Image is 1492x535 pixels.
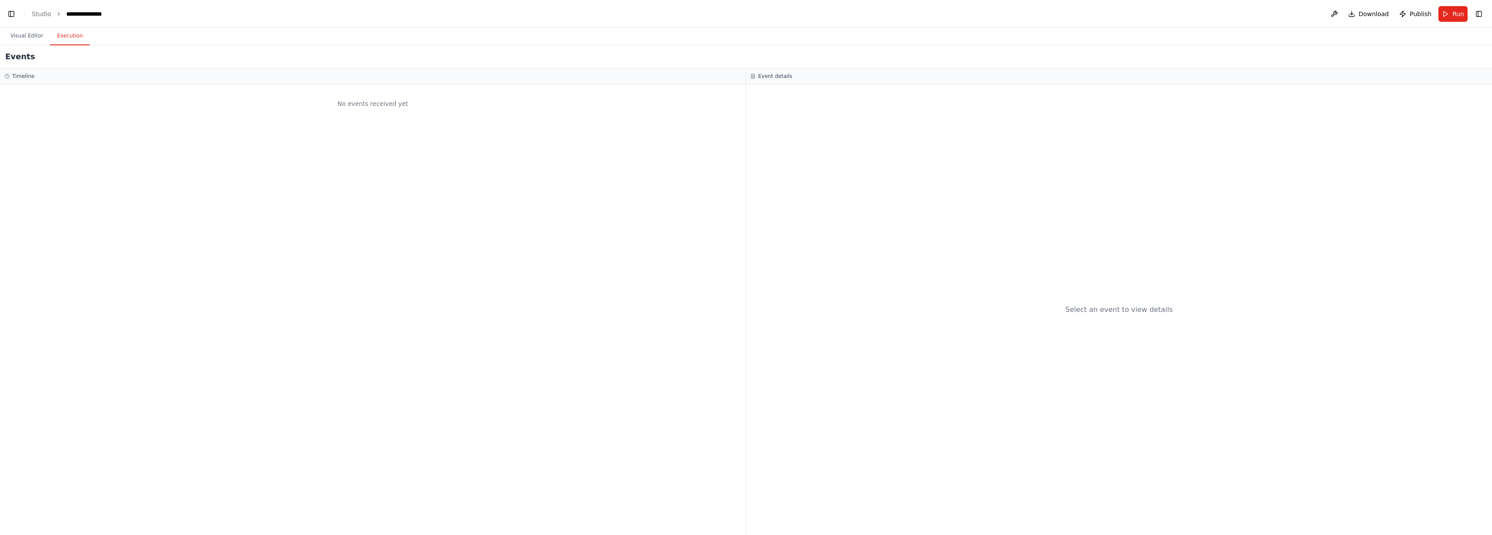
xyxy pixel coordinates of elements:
span: Download [1359,10,1389,18]
div: Select an event to view details [1065,305,1173,315]
button: Execution [50,27,90,45]
button: Visual Editor [3,27,50,45]
h2: Events [5,51,35,63]
button: Download [1345,6,1393,22]
a: Studio [32,10,51,17]
span: Publish [1410,10,1431,18]
button: Show right sidebar [1473,8,1485,20]
nav: breadcrumb [32,10,111,18]
h3: Timeline [12,73,34,80]
button: Publish [1396,6,1435,22]
h3: Event details [758,73,792,80]
span: Run [1452,10,1464,18]
div: No events received yet [4,89,741,119]
button: Run [1438,6,1468,22]
button: Hide left sidebar [5,8,17,20]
